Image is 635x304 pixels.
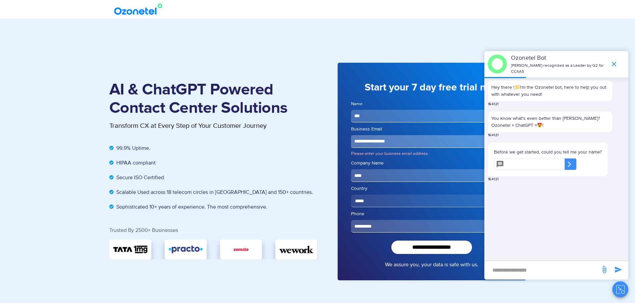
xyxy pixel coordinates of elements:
span: send message [598,263,611,276]
div: Please enter your business email address. [351,150,513,157]
img: TATA_1mg_Logo.svg [113,244,147,255]
h1: AI & ChatGPT Powered Contact Center Solutions [109,81,318,117]
span: send message [612,263,625,276]
h3: Start your 7 day free trial now [351,81,513,94]
div: Trusted By 2500+ Businesses [109,228,318,233]
label: Company Name [351,160,513,167]
img: wework.svg [279,244,313,255]
span: Secure ISO Certified [115,174,164,182]
div: 1 / 5 [109,240,151,259]
p: Ozonetel Bot [511,54,607,63]
span: 99.9% Uptime. [115,144,150,152]
label: Phone [351,211,513,217]
p: [PERSON_NAME] recognized as a Leader by G2 for CCAAS [511,63,607,75]
img: 👋 [515,85,519,89]
label: Name [351,101,513,107]
p: Hey there ! I'm the Ozonetel bot, here to help you out with whatever you need! [491,84,609,98]
img: 😍 [537,123,542,127]
span: 16:41:21 [488,133,498,138]
a: We assure you, your data is safe with us. [385,261,478,269]
p: Before we get started, could you tell me your name? [494,148,602,156]
img: Practo-logo [169,244,203,255]
span: Sophisticated 10+ years of experience. The most comprehensive. [115,203,267,211]
div: new-msg-input [488,264,597,276]
div: Image Carousel [109,240,318,259]
div: 4 / 5 [275,240,317,259]
div: 3 / 5 [220,240,262,259]
p: Transform CX at Every Step of Your Customer Journey [109,121,318,131]
span: 16:41:21 [488,102,498,107]
span: end chat or minimize [607,57,621,71]
img: header [488,54,507,74]
label: Business Email [351,126,513,132]
label: Country [351,185,513,192]
span: Scalable Used across 18 telecom circles in [GEOGRAPHIC_DATA] and 150+ countries. [115,188,313,196]
img: zomato.jpg [230,244,252,255]
button: Close chat [612,281,628,297]
div: 2 / 5 [165,240,207,259]
span: HIPAA compliant [115,159,156,167]
p: You know what's even better than [PERSON_NAME]? Ozonetel + ChatGPT = ! [491,115,609,129]
span: 16:41:21 [488,177,498,182]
